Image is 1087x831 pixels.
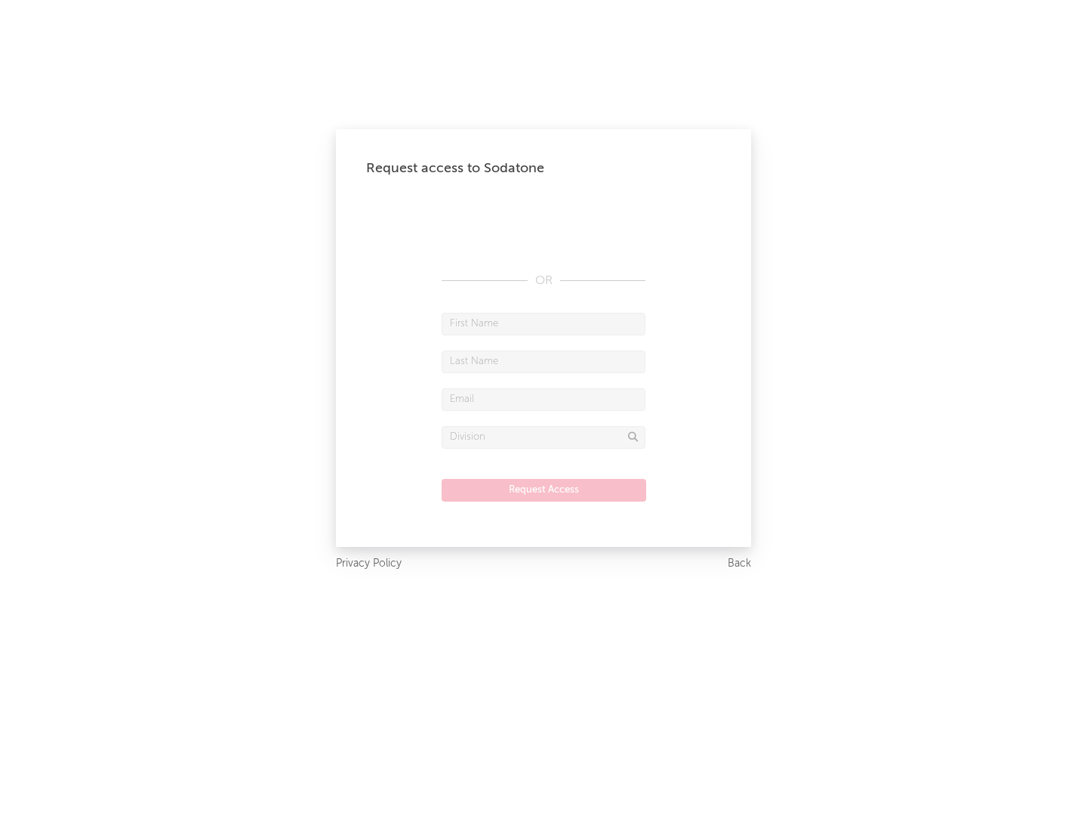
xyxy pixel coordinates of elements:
a: Privacy Policy [336,555,402,573]
input: Last Name [442,351,645,373]
div: Request access to Sodatone [366,159,721,178]
a: Back [728,555,751,573]
input: Division [442,426,645,449]
button: Request Access [442,479,646,502]
input: Email [442,388,645,411]
div: OR [442,272,645,290]
input: First Name [442,313,645,335]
